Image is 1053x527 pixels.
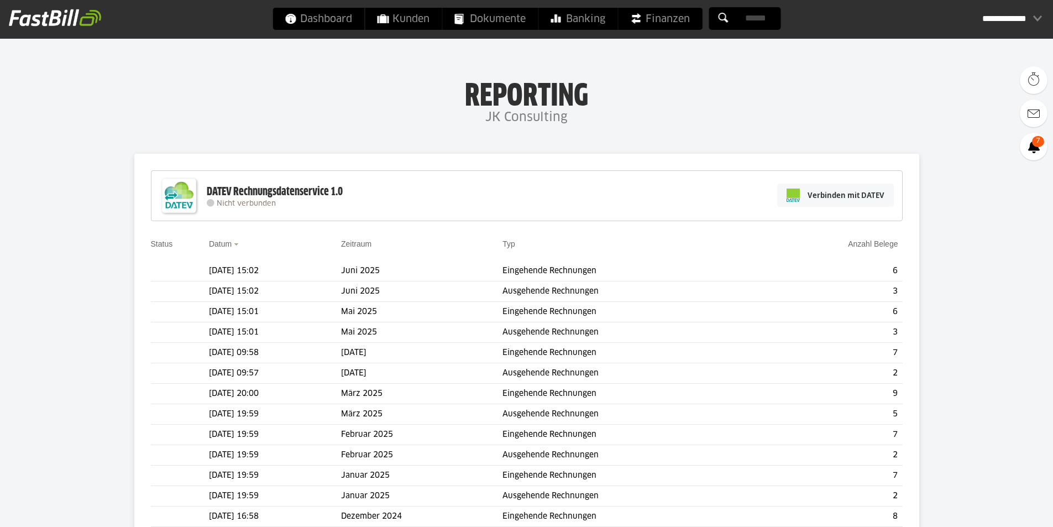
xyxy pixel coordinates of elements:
td: 7 [758,466,902,486]
td: [DATE] 20:00 [209,384,341,404]
td: [DATE] 15:02 [209,261,341,281]
td: 9 [758,384,902,404]
td: 3 [758,281,902,302]
span: Dokumente [454,8,526,30]
td: 2 [758,486,902,507]
span: 7 [1032,136,1044,147]
td: März 2025 [341,404,502,425]
td: Dezember 2024 [341,507,502,527]
td: [DATE] 19:59 [209,445,341,466]
img: sort_desc.gif [234,243,241,246]
td: Ausgehende Rechnungen [502,322,758,343]
td: [DATE] 09:57 [209,363,341,384]
td: [DATE] 19:59 [209,425,341,445]
span: Dashboard [285,8,352,30]
h1: Reporting [111,78,942,107]
a: 7 [1020,133,1047,160]
a: Datum [209,239,232,248]
td: Ausgehende Rechnungen [502,281,758,302]
img: pi-datev-logo-farbig-24.svg [787,189,800,202]
img: fastbill_logo_white.png [9,9,101,27]
td: März 2025 [341,384,502,404]
td: 2 [758,363,902,384]
span: Nicht verbunden [217,200,276,207]
td: 3 [758,322,902,343]
td: Eingehende Rechnungen [502,507,758,527]
td: 6 [758,302,902,322]
td: Eingehende Rechnungen [502,384,758,404]
a: Status [151,239,173,248]
td: Januar 2025 [341,486,502,507]
td: 8 [758,507,902,527]
td: Februar 2025 [341,425,502,445]
a: Finanzen [618,8,702,30]
a: Dokumente [442,8,538,30]
span: Finanzen [630,8,690,30]
td: 2 [758,445,902,466]
td: [DATE] 15:01 [209,322,341,343]
a: Kunden [365,8,442,30]
td: [DATE] 19:59 [209,404,341,425]
td: Februar 2025 [341,445,502,466]
td: Juni 2025 [341,261,502,281]
span: Verbinden mit DATEV [808,190,884,201]
td: Eingehende Rechnungen [502,343,758,363]
td: [DATE] 09:58 [209,343,341,363]
a: Verbinden mit DATEV [777,184,894,207]
td: Mai 2025 [341,302,502,322]
td: 7 [758,343,902,363]
td: [DATE] [341,363,502,384]
div: DATEV Rechnungsdatenservice 1.0 [207,185,343,199]
td: [DATE] 15:02 [209,281,341,302]
td: 7 [758,425,902,445]
td: Ausgehende Rechnungen [502,404,758,425]
a: Anzahl Belege [848,239,898,248]
a: Dashboard [273,8,364,30]
td: [DATE] 19:59 [209,486,341,507]
td: Eingehende Rechnungen [502,261,758,281]
img: DATEV-Datenservice Logo [157,174,201,218]
td: Ausgehende Rechnungen [502,445,758,466]
span: Banking [551,8,605,30]
a: Typ [502,239,515,248]
a: Zeitraum [341,239,371,248]
td: Eingehende Rechnungen [502,466,758,486]
td: Januar 2025 [341,466,502,486]
td: Juni 2025 [341,281,502,302]
td: [DATE] [341,343,502,363]
td: Ausgehende Rechnungen [502,486,758,507]
td: Ausgehende Rechnungen [502,363,758,384]
td: [DATE] 15:01 [209,302,341,322]
td: [DATE] 16:58 [209,507,341,527]
td: Eingehende Rechnungen [502,425,758,445]
td: 6 [758,261,902,281]
a: Banking [538,8,617,30]
iframe: Öffnet ein Widget, in dem Sie weitere Informationen finden [968,494,1042,521]
td: 5 [758,404,902,425]
span: Kunden [377,8,429,30]
td: [DATE] 19:59 [209,466,341,486]
td: Eingehende Rechnungen [502,302,758,322]
td: Mai 2025 [341,322,502,343]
